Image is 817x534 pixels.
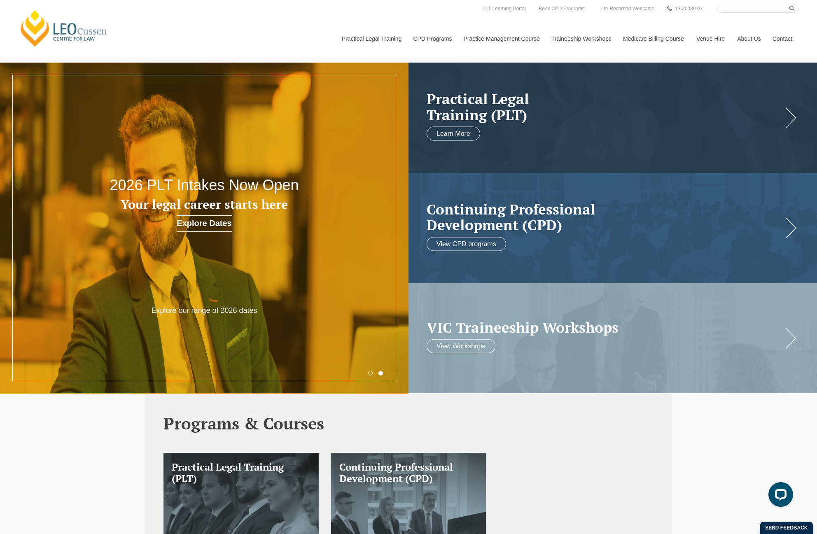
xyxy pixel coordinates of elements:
a: Explore Dates [177,215,231,232]
h2: Practical Legal Training (PLT) [427,91,782,123]
iframe: LiveChat chat widget [762,479,796,513]
a: About Us [731,21,766,56]
h3: Practical Legal Training (PLT) [172,461,310,485]
a: View Workshops [427,339,495,353]
a: 1300 039 031 [673,4,707,13]
h2: Programs & Courses [163,414,654,432]
a: PLT Learning Portal [480,4,528,13]
h3: Your legal career starts here [82,198,327,211]
a: Contact [766,21,798,56]
button: 2 [378,371,383,375]
h2: 2026 PLT Intakes Now Open [82,177,327,194]
h3: Continuing Professional Development (CPD) [339,461,478,485]
a: Medicare Billing Course [617,21,690,56]
a: Practice Management Course [458,21,545,56]
a: View CPD programs [427,237,506,251]
p: Explore our range of 2026 dates [123,306,286,315]
a: Continuing ProfessionalDevelopment (CPD) [427,201,782,233]
a: [PERSON_NAME] Centre for Law [19,9,110,48]
a: Practical Legal Training [336,21,407,56]
a: VIC Traineeship Workshops [427,319,782,336]
a: Book CPD Programs [537,4,586,13]
a: Pre-Recorded Webcasts [598,4,656,13]
span: 1300 039 031 [675,6,705,12]
a: Practical LegalTraining (PLT) [427,91,782,123]
h2: Continuing Professional Development (CPD) [427,201,782,233]
a: Learn More [427,127,480,141]
button: 1 [368,371,373,375]
a: Traineeship Workshops [545,21,617,56]
a: CPD Programs [407,21,457,56]
a: Venue Hire [690,21,731,56]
